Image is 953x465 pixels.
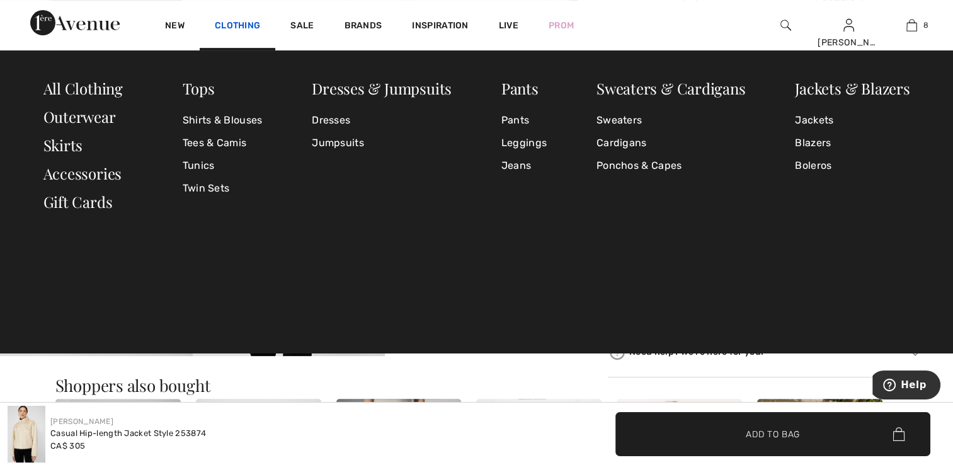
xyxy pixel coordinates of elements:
[818,36,879,49] div: [PERSON_NAME]
[312,78,452,98] a: Dresses & Jumpsuits
[499,19,518,32] a: Live
[906,18,917,33] img: My Bag
[50,417,113,426] a: [PERSON_NAME]
[893,427,904,441] img: Bag.svg
[43,106,116,127] a: Outerwear
[8,406,45,462] img: Casual Hip-Length Jacket Style 253874
[43,135,83,155] a: Skirts
[795,109,910,132] a: Jackets
[43,163,122,183] a: Accessories
[183,132,263,154] a: Tees & Camis
[165,20,185,33] a: New
[596,132,746,154] a: Cardigans
[312,132,452,154] a: Jumpsuits
[795,78,910,98] a: Jackets & Blazers
[55,377,898,394] h3: Shoppers also bought
[183,78,215,98] a: Tops
[345,20,382,33] a: Brands
[50,427,206,440] div: Casual Hip-length Jacket Style 253874
[43,78,123,98] a: All Clothing
[881,18,942,33] a: 8
[501,132,547,154] a: Leggings
[312,109,452,132] a: Dresses
[615,412,930,456] button: Add to Bag
[30,10,120,35] img: 1ère Avenue
[795,132,910,154] a: Blazers
[843,18,854,33] img: My Info
[596,109,746,132] a: Sweaters
[549,19,574,32] a: Prom
[501,154,547,177] a: Jeans
[596,78,746,98] a: Sweaters & Cardigans
[795,154,910,177] a: Boleros
[596,154,746,177] a: Ponchos & Capes
[501,109,547,132] a: Pants
[43,192,113,212] a: Gift Cards
[183,154,263,177] a: Tunics
[290,20,314,33] a: Sale
[923,20,928,31] span: 8
[50,441,85,451] span: CA$ 305
[780,18,791,33] img: search the website
[183,109,263,132] a: Shirts & Blouses
[183,177,263,200] a: Twin Sets
[872,370,940,402] iframe: Opens a widget where you can find more information
[910,349,921,355] img: Arrow2.svg
[215,20,260,33] a: Clothing
[746,427,800,440] span: Add to Bag
[843,19,854,31] a: Sign In
[412,20,468,33] span: Inspiration
[501,78,539,98] a: Pants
